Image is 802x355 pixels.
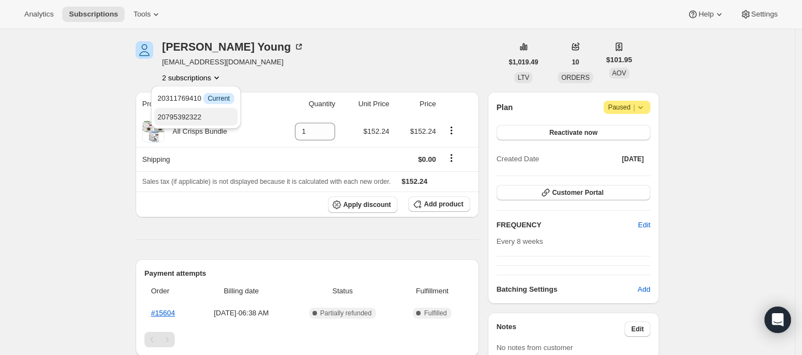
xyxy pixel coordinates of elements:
[154,89,238,107] button: 20311769410 InfoCurrent
[734,7,784,22] button: Settings
[136,41,153,59] span: Stanley Young
[638,220,650,231] span: Edit
[622,155,644,163] span: [DATE]
[615,151,650,167] button: [DATE]
[62,7,125,22] button: Subscriptions
[328,196,398,213] button: Apply discount
[198,286,284,297] span: Billing date
[698,10,713,19] span: Help
[401,286,464,297] span: Fulfillment
[631,325,644,334] span: Edit
[497,220,638,231] h2: FREQUENCY
[638,284,650,295] span: Add
[497,154,539,165] span: Created Date
[550,128,598,137] span: Reactivate now
[162,57,304,68] span: [EMAIL_ADDRESS][DOMAIN_NAME]
[24,10,53,19] span: Analytics
[408,196,470,212] button: Add product
[497,102,513,113] h2: Plan
[625,321,650,337] button: Edit
[144,332,470,347] nav: Pagination
[424,309,446,318] span: Fulfilled
[154,108,238,125] button: 20795392322
[497,343,573,352] span: No notes from customer
[633,103,635,112] span: |
[144,279,195,303] th: Order
[443,124,460,136] button: Product actions
[502,54,545,70] button: $1,019.49
[497,284,638,295] h6: Batching Settings
[136,92,272,116] th: Product
[343,200,391,209] span: Apply discount
[142,121,164,143] img: product img
[497,321,625,337] h3: Notes
[363,127,389,135] span: $152.24
[497,237,543,245] span: Every 8 weeks
[497,185,650,200] button: Customer Portal
[392,92,439,116] th: Price
[509,58,538,67] span: $1,019.49
[158,94,234,102] span: 20311769410
[612,69,626,77] span: AOV
[127,7,168,22] button: Tools
[631,281,657,298] button: Add
[608,102,646,113] span: Paused
[133,10,150,19] span: Tools
[751,10,778,19] span: Settings
[418,155,436,163] span: $0.00
[424,200,463,209] span: Add product
[272,92,339,116] th: Quantity
[552,188,604,197] span: Customer Portal
[561,74,589,81] span: ORDERS
[144,268,470,279] h2: Payment attempts
[290,286,394,297] span: Status
[151,309,175,317] a: #15604
[565,54,585,70] button: 10
[572,58,579,67] span: 10
[632,216,657,234] button: Edit
[158,113,202,121] span: 20795392322
[443,152,460,164] button: Shipping actions
[681,7,731,22] button: Help
[162,41,304,52] div: [PERSON_NAME] Young
[320,309,372,318] span: Partially refunded
[410,127,436,135] span: $152.24
[765,307,791,333] div: Open Intercom Messenger
[142,178,391,185] span: Sales tax (if applicable) is not displayed because it is calculated with each new order.
[338,92,392,116] th: Unit Price
[518,74,529,81] span: LTV
[162,72,222,83] button: Product actions
[402,177,428,185] span: $152.24
[497,125,650,140] button: Reactivate now
[136,147,272,171] th: Shipping
[208,94,230,103] span: Current
[606,54,632,65] span: $101.95
[198,308,284,319] span: [DATE] · 06:38 AM
[18,7,60,22] button: Analytics
[69,10,118,19] span: Subscriptions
